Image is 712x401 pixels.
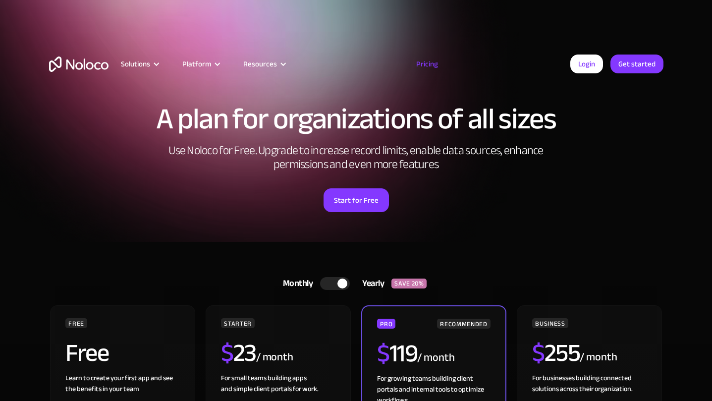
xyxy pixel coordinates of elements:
div: STARTER [221,318,254,328]
div: / month [580,349,617,365]
h2: 255 [532,341,580,365]
div: Solutions [109,57,170,70]
h2: 119 [377,341,417,366]
div: BUSINESS [532,318,568,328]
span: $ [221,330,233,376]
span: $ [532,330,545,376]
div: FREE [65,318,87,328]
div: RECOMMENDED [437,319,490,329]
div: Yearly [350,276,391,291]
div: / month [256,349,293,365]
h2: Free [65,341,109,365]
h2: 23 [221,341,256,365]
h2: Use Noloco for Free. Upgrade to increase record limits, enable data sources, enhance permissions ... [158,144,554,172]
div: / month [417,350,454,366]
a: Pricing [404,57,450,70]
a: Start for Free [324,188,389,212]
a: Login [570,55,603,73]
div: Solutions [121,57,150,70]
a: home [49,57,109,72]
div: Platform [170,57,231,70]
div: PRO [377,319,395,329]
div: Platform [182,57,211,70]
h1: A plan for organizations of all sizes [49,104,663,134]
div: Resources [231,57,297,70]
div: Monthly [271,276,321,291]
span: $ [377,330,389,377]
a: Get started [610,55,663,73]
div: Resources [243,57,277,70]
div: SAVE 20% [391,279,427,288]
